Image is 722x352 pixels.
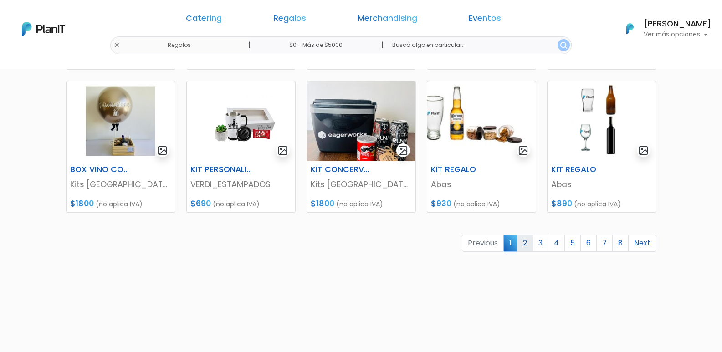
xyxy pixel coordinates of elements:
[620,19,640,39] img: PlanIt Logo
[187,81,295,161] img: thumb_WhatsApp_Image_2023-08-18_at_15.57.17.jpg
[305,165,380,174] h6: KIT CONCERVADORA
[70,198,94,209] span: $1800
[311,198,334,209] span: $1800
[638,145,649,156] img: gallery-light
[453,199,500,209] span: (no aplica IVA)
[612,235,629,252] a: 8
[381,40,384,51] p: |
[596,235,613,252] a: 7
[560,42,567,49] img: search_button-432b6d5273f82d61273b3651a40e1bd1b912527efae98b1b7a1b2c0702e16a8d.svg
[186,15,222,26] a: Catering
[186,81,296,213] a: gallery-light KIT PERSONALIZADO VERDI_ESTAMPADOS $690 (no aplica IVA)
[469,15,501,26] a: Eventos
[427,81,536,213] a: gallery-light KIT REGALO Abas $930 (no aplica IVA)
[427,81,536,161] img: thumb_image-Photoroom__11_.jpg
[157,145,168,156] img: gallery-light
[190,179,292,190] p: VERDI_ESTAMPADOS
[311,179,412,190] p: Kits [GEOGRAPHIC_DATA]
[307,81,416,213] a: gallery-light KIT CONCERVADORA Kits [GEOGRAPHIC_DATA] $1800 (no aplica IVA)
[67,81,175,161] img: thumb_image__copia___copia_-Photoroom__63_.jpg
[614,17,711,41] button: PlanIt Logo [PERSON_NAME] Ver más opciones
[213,199,260,209] span: (no aplica IVA)
[66,81,175,213] a: gallery-light BOX VINO CON GLOBO Kits [GEOGRAPHIC_DATA] $1800 (no aplica IVA)
[546,165,620,174] h6: KIT REGALO
[248,40,251,51] p: |
[431,179,532,190] p: Abas
[431,198,451,209] span: $930
[47,9,131,26] div: ¿Necesitás ayuda?
[574,199,621,209] span: (no aplica IVA)
[96,199,143,209] span: (no aplica IVA)
[547,81,656,213] a: gallery-light KIT REGALO Abas $890 (no aplica IVA)
[548,81,656,161] img: thumb_Captura_de_pantalla_2025-03-14_154523.png
[580,235,597,252] a: 6
[644,31,711,38] p: Ver más opciones
[551,179,652,190] p: Abas
[398,145,408,156] img: gallery-light
[425,165,500,174] h6: KIT REGALO
[22,22,65,36] img: PlanIt Logo
[190,198,211,209] span: $690
[385,36,571,54] input: Buscá algo en particular..
[70,179,171,190] p: Kits [GEOGRAPHIC_DATA]
[503,235,517,251] span: 1
[564,235,581,252] a: 5
[277,145,288,156] img: gallery-light
[551,198,572,209] span: $890
[307,81,415,161] img: thumb_PHOTO-2024-03-26-08-59-59_2.jpg
[517,235,533,252] a: 2
[336,199,383,209] span: (no aplica IVA)
[273,15,306,26] a: Regalos
[114,42,120,48] img: close-6986928ebcb1d6c9903e3b54e860dbc4d054630f23adef3a32610726dff6a82b.svg
[548,235,565,252] a: 4
[533,235,548,252] a: 3
[358,15,417,26] a: Merchandising
[628,235,656,252] a: Next
[185,165,260,174] h6: KIT PERSONALIZADO
[644,20,711,28] h6: [PERSON_NAME]
[518,145,528,156] img: gallery-light
[65,165,139,174] h6: BOX VINO CON GLOBO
